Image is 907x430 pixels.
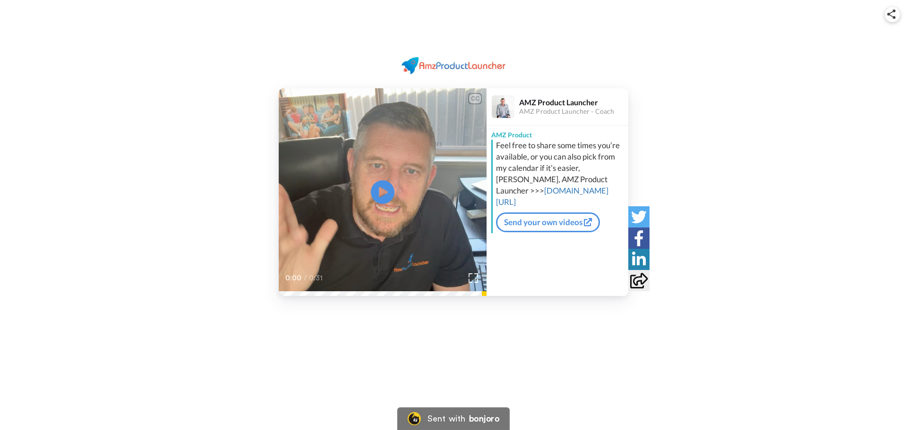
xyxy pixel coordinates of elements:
div: Feel free to share some times you’re available, or you can also pick from my calendar if it’s eas... [496,140,626,208]
div: AMZ Product [487,126,628,140]
span: / [304,272,307,284]
img: Full screen [469,273,478,283]
span: 0:31 [309,272,325,284]
img: ic_share.svg [887,9,896,19]
div: AMZ Product Launcher [519,98,628,107]
div: CC [469,94,481,103]
a: [DOMAIN_NAME][URL] [496,185,608,207]
img: AMZ Product Launcher logo [402,57,505,74]
a: Send your own videos [496,212,600,232]
div: AMZ Product Launcher - Coach [519,108,628,116]
span: 0:00 [285,272,302,284]
img: Profile Image [492,95,514,118]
